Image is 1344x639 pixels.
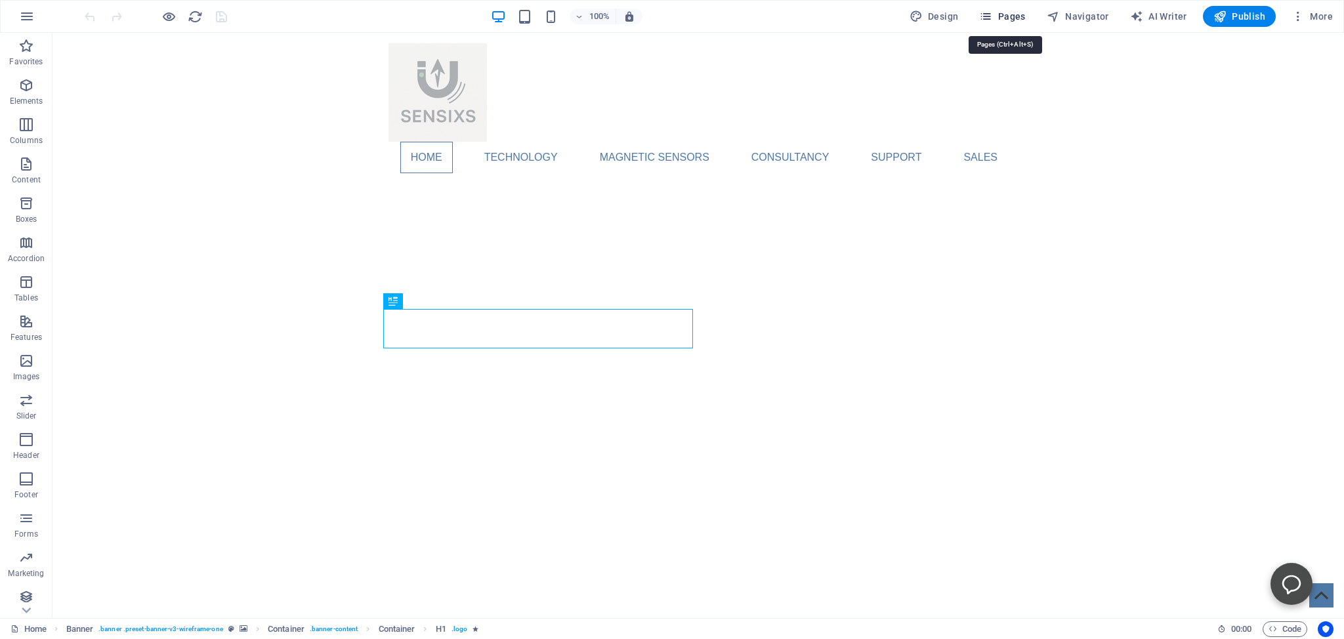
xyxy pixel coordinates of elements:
button: Navigator [1041,6,1114,27]
span: Publish [1213,10,1265,23]
button: Pages [974,6,1030,27]
p: Slider [16,411,37,421]
button: Open chatbot window [1218,530,1260,572]
span: Click to select. Double-click to edit [268,621,304,637]
button: More [1286,6,1338,27]
h6: 100% [589,9,610,24]
p: Marketing [8,568,44,579]
nav: breadcrumb [66,621,479,637]
span: AI Writer [1130,10,1187,23]
i: This element contains a background [240,625,247,632]
span: Click to select. Double-click to edit [66,621,94,637]
p: Header [13,450,39,461]
span: Click to select. Double-click to edit [436,621,446,637]
i: On resize automatically adjust zoom level to fit chosen device. [623,10,635,22]
button: AI Writer [1125,6,1192,27]
p: Forms [14,529,38,539]
span: . banner-content [310,621,358,637]
a: Click to cancel selection. Double-click to open Pages [10,621,47,637]
span: . logo [451,621,467,637]
span: Design [910,10,959,23]
button: Design [904,6,964,27]
p: Features [10,332,42,342]
i: Reload page [188,9,203,24]
i: Element contains an animation [472,625,478,632]
span: More [1291,10,1333,23]
span: 00 00 [1231,621,1251,637]
p: Columns [10,135,43,146]
p: Images [13,371,40,382]
button: reload [187,9,203,24]
span: : [1240,624,1242,634]
p: Accordion [8,253,45,264]
p: Boxes [16,214,37,224]
button: Code [1263,621,1307,637]
span: Navigator [1047,10,1109,23]
p: Footer [14,489,38,500]
span: Code [1269,621,1301,637]
p: Favorites [9,56,43,67]
span: Pages [979,10,1025,23]
p: Content [12,175,41,185]
span: . banner .preset-banner-v3-wireframe-one [98,621,223,637]
i: This element is a customizable preset [228,625,234,632]
h6: Session time [1217,621,1252,637]
button: 100% [570,9,616,24]
button: Publish [1203,6,1276,27]
button: Click here to leave preview mode and continue editing [161,9,177,24]
button: Usercentrics [1318,621,1333,637]
p: Elements [10,96,43,106]
p: Tables [14,293,38,303]
span: Click to select. Double-click to edit [379,621,415,637]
